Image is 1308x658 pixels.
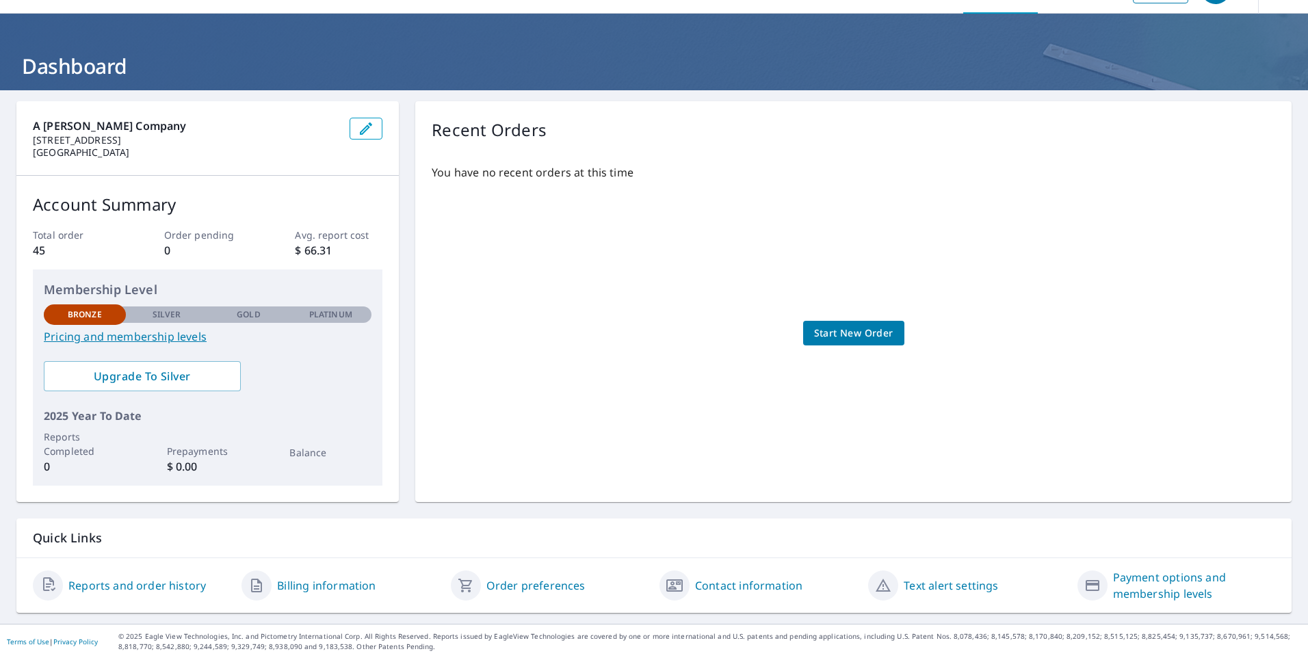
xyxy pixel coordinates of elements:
p: Avg. report cost [295,228,382,242]
p: A [PERSON_NAME] Company [33,118,339,134]
p: Prepayments [167,444,249,458]
a: Contact information [695,577,802,594]
p: Account Summary [33,192,382,217]
a: Start New Order [803,321,904,346]
p: Platinum [309,308,352,321]
p: Membership Level [44,280,371,299]
a: Reports and order history [68,577,206,594]
p: Bronze [68,308,102,321]
p: 2025 Year To Date [44,408,371,424]
p: Gold [237,308,260,321]
a: Text alert settings [904,577,998,594]
p: 45 [33,242,120,259]
span: Start New Order [814,325,893,342]
p: You have no recent orders at this time [432,164,1275,181]
p: 0 [164,242,252,259]
p: [STREET_ADDRESS] [33,134,339,146]
p: | [7,637,98,646]
p: $ 66.31 [295,242,382,259]
p: Reports Completed [44,430,126,458]
a: Terms of Use [7,637,49,646]
h1: Dashboard [16,52,1292,80]
p: Total order [33,228,120,242]
a: Order preferences [486,577,586,594]
p: Quick Links [33,529,1275,547]
span: Upgrade To Silver [55,369,230,384]
p: © 2025 Eagle View Technologies, Inc. and Pictometry International Corp. All Rights Reserved. Repo... [118,631,1301,652]
p: Order pending [164,228,252,242]
a: Upgrade To Silver [44,361,241,391]
p: Recent Orders [432,118,547,142]
a: Pricing and membership levels [44,328,371,345]
p: [GEOGRAPHIC_DATA] [33,146,339,159]
p: Balance [289,445,371,460]
a: Payment options and membership levels [1113,569,1275,602]
a: Privacy Policy [53,637,98,646]
a: Billing information [277,577,376,594]
p: Silver [153,308,181,321]
p: $ 0.00 [167,458,249,475]
p: 0 [44,458,126,475]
